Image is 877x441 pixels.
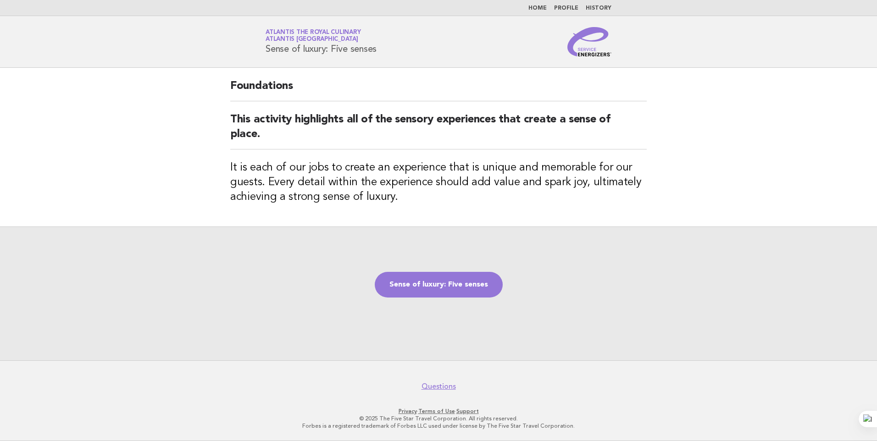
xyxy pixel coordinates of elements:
[418,408,455,414] a: Terms of Use
[528,6,547,11] a: Home
[375,272,503,298] a: Sense of luxury: Five senses
[230,112,647,149] h2: This activity highlights all of the sensory experiences that create a sense of place.
[456,408,479,414] a: Support
[158,415,719,422] p: © 2025 The Five Star Travel Corporation. All rights reserved.
[554,6,578,11] a: Profile
[230,160,647,204] h3: It is each of our jobs to create an experience that is unique and memorable for our guests. Every...
[586,6,611,11] a: History
[158,408,719,415] p: · ·
[266,29,361,42] a: Atlantis the Royal CulinaryAtlantis [GEOGRAPHIC_DATA]
[266,37,358,43] span: Atlantis [GEOGRAPHIC_DATA]
[422,382,456,391] a: Questions
[567,27,611,56] img: Service Energizers
[230,79,647,101] h2: Foundations
[399,408,417,414] a: Privacy
[158,422,719,430] p: Forbes is a registered trademark of Forbes LLC used under license by The Five Star Travel Corpora...
[266,30,377,54] h1: Sense of luxury: Five senses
